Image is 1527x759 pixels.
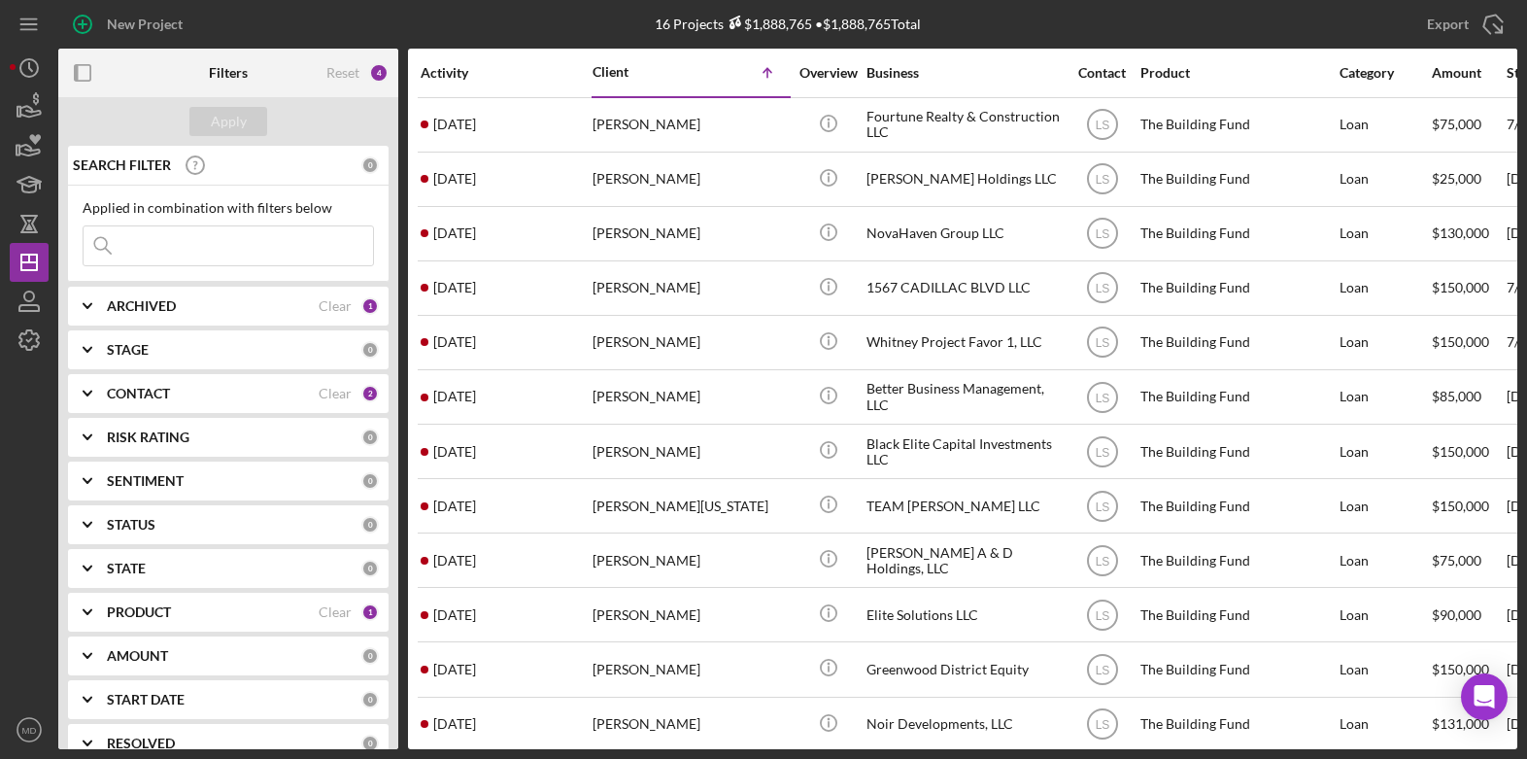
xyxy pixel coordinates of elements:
div: Black Elite Capital Investments LLC [866,426,1061,477]
div: [PERSON_NAME] [593,154,787,205]
div: The Building Fund [1140,643,1335,695]
div: NovaHaven Group LLC [866,208,1061,259]
span: $131,000 [1432,715,1489,732]
div: The Building Fund [1140,480,1335,532]
text: LS [1095,608,1109,622]
div: The Building Fund [1140,154,1335,205]
div: Clear [319,386,352,401]
div: Elite Solutions LLC [866,589,1061,640]
text: MD [22,725,37,736]
span: $85,000 [1432,388,1481,404]
div: [PERSON_NAME][US_STATE] [593,480,787,532]
div: The Building Fund [1140,426,1335,477]
span: $25,000 [1432,170,1481,187]
div: The Building Fund [1140,535,1335,586]
text: LS [1095,119,1109,132]
div: The Building Fund [1140,99,1335,151]
div: Loan [1340,99,1430,151]
div: Noir Developments, LLC [866,699,1061,750]
div: $1,888,765 [724,16,812,32]
div: Loan [1340,643,1430,695]
b: SEARCH FILTER [73,157,171,173]
div: [PERSON_NAME] [593,262,787,314]
div: 0 [361,560,379,577]
div: 0 [361,429,379,446]
div: Amount [1432,65,1505,81]
div: [PERSON_NAME] [593,371,787,423]
div: [PERSON_NAME] Holdings LLC [866,154,1061,205]
div: Open Intercom Messenger [1461,673,1508,720]
time: 2025-08-24 17:29 [433,716,476,732]
div: 0 [361,647,379,665]
div: Loan [1340,699,1430,750]
div: 0 [361,735,379,752]
div: Whitney Project Favor 1, LLC [866,317,1061,368]
div: 16 Projects • $1,888,765 Total [655,16,921,32]
time: 2025-09-02 19:33 [433,389,476,404]
span: $75,000 [1432,116,1481,132]
div: Reset [326,65,359,81]
text: LS [1095,718,1109,732]
text: LS [1095,336,1109,350]
div: Better Business Management, LLC [866,371,1061,423]
b: PRODUCT [107,604,171,620]
div: Applied in combination with filters below [83,200,374,216]
span: $150,000 [1432,333,1489,350]
div: [PERSON_NAME] [593,208,787,259]
div: The Building Fund [1140,208,1335,259]
div: [PERSON_NAME] [593,99,787,151]
div: 0 [361,691,379,708]
div: Client [593,64,690,80]
div: Clear [319,604,352,620]
time: 2025-09-15 18:46 [433,607,476,623]
b: SENTIMENT [107,473,184,489]
b: STAGE [107,342,149,358]
b: AMOUNT [107,648,168,664]
div: Apply [211,107,247,136]
time: 2025-09-24 18:21 [433,280,476,295]
span: $75,000 [1432,552,1481,569]
time: 2025-09-17 17:33 [433,117,476,132]
div: 4 [369,63,389,83]
text: LS [1095,664,1109,677]
div: Overview [792,65,865,81]
div: 0 [361,156,379,174]
span: $90,000 [1432,606,1481,623]
b: ARCHIVED [107,298,176,314]
b: RISK RATING [107,430,189,445]
text: LS [1095,173,1109,187]
div: [PERSON_NAME] [593,643,787,695]
div: [PERSON_NAME] [593,589,787,640]
div: 1567 CADILLAC BLVD LLC [866,262,1061,314]
div: Contact [1066,65,1138,81]
text: LS [1095,500,1109,513]
time: 2025-09-05 20:08 [433,444,476,460]
span: $150,000 [1432,279,1489,295]
span: $150,000 [1432,443,1489,460]
text: LS [1095,554,1109,568]
div: [PERSON_NAME] [593,317,787,368]
div: 2 [361,385,379,402]
div: Loan [1340,589,1430,640]
b: RESOLVED [107,736,175,751]
div: [PERSON_NAME] A & D Holdings, LLC [866,535,1061,586]
div: New Project [107,5,183,44]
div: The Building Fund [1140,589,1335,640]
div: Activity [421,65,591,81]
button: Export [1408,5,1517,44]
button: Apply [189,107,267,136]
time: 2025-09-23 22:41 [433,499,476,514]
div: 0 [361,516,379,534]
time: 2025-08-27 22:37 [433,171,476,187]
div: [PERSON_NAME] [593,535,787,586]
time: 2025-09-17 02:42 [433,553,476,569]
b: START DATE [107,692,185,707]
div: Product [1140,65,1335,81]
time: 2025-09-04 09:52 [433,225,476,241]
b: CONTACT [107,386,170,401]
text: LS [1095,282,1109,295]
div: The Building Fund [1140,699,1335,750]
div: Fourtune Realty & Construction LLC [866,99,1061,151]
span: $150,000 [1432,661,1489,677]
button: MD [10,710,49,749]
